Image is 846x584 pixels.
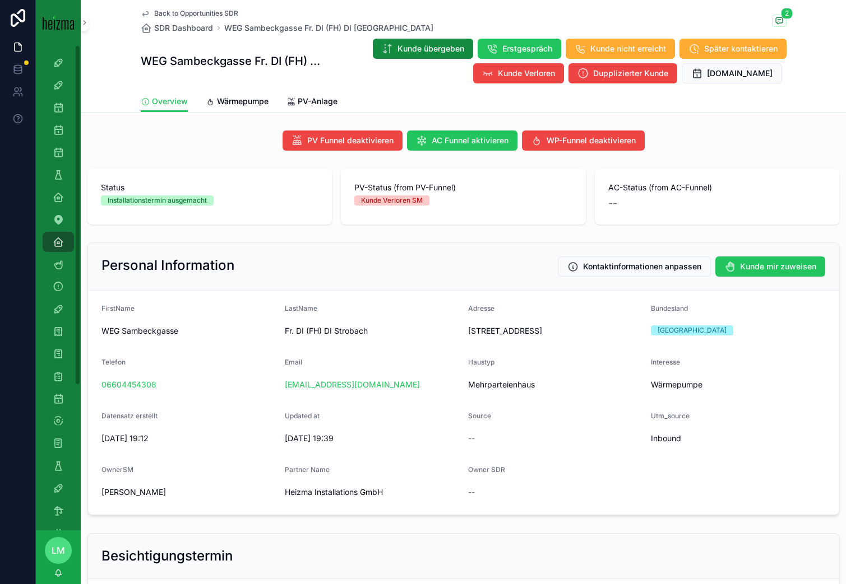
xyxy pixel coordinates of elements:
span: Telefon [101,358,126,366]
span: PV-Status (from PV-Funnel) [354,182,572,193]
span: Kunde Verloren [498,68,555,79]
span: Kunde mir zuweisen [740,261,816,272]
span: Kontaktinformationen anpassen [583,261,701,272]
span: [DATE] 19:39 [285,433,459,444]
span: Status [101,182,318,193]
span: Email [285,358,302,366]
span: Owner SDR [468,465,505,474]
a: SDR Dashboard [141,22,213,34]
span: Updated at [285,412,320,420]
span: [DOMAIN_NAME] [707,68,773,79]
button: [DOMAIN_NAME] [682,63,782,83]
span: Overview [152,96,188,107]
span: LastName [285,304,317,312]
button: Später kontaktieren [679,39,787,59]
span: SDR Dashboard [154,22,213,34]
button: Kunde übergeben [373,39,473,59]
span: Kunde übergeben [397,43,464,54]
span: Interesse [651,358,680,366]
span: Später kontaktieren [704,43,778,54]
span: Datensatz erstellt [101,412,158,420]
span: Mehrparteienhaus [468,379,642,390]
img: App logo [43,15,74,30]
a: Wärmepumpe [206,91,269,114]
span: FirstName [101,304,135,312]
span: Inbound [651,433,825,444]
div: Kunde Verloren SM [361,195,423,205]
button: WP-Funnel deaktivieren [522,130,645,151]
button: 2 [772,15,787,29]
h2: Personal Information [101,256,234,274]
div: scrollable content [36,45,81,530]
span: Back to Opportunities SDR [154,9,238,18]
span: Partner Name [285,465,330,474]
span: WEG Sambeckgasse [101,325,276,337]
a: Back to Opportunities SDR [141,9,238,18]
span: 2 [781,8,793,19]
span: Kunde nicht erreicht [590,43,666,54]
h2: Besichtigungstermin [101,547,233,565]
span: [STREET_ADDRESS] [468,325,642,337]
span: [PERSON_NAME] [101,487,166,498]
span: Erstgespräch [502,43,552,54]
span: PV-Anlage [298,96,338,107]
span: -- [608,195,617,211]
a: WEG Sambeckgasse Fr. DI (FH) DI [GEOGRAPHIC_DATA] [224,22,433,34]
a: 06604454308 [101,379,156,390]
span: WP-Funnel deaktivieren [547,135,636,146]
span: Wärmepumpe [217,96,269,107]
span: [DATE] 19:12 [101,433,276,444]
a: PV-Anlage [286,91,338,114]
span: -- [468,433,475,444]
span: Dupplizierter Kunde [593,68,668,79]
span: Bundesland [651,304,688,312]
div: [GEOGRAPHIC_DATA] [658,325,727,335]
button: AC Funnel aktivieren [407,130,517,151]
button: Kunde mir zuweisen [715,256,825,277]
button: Kunde nicht erreicht [566,39,675,59]
span: Utm_source [651,412,690,420]
span: Source [468,412,491,420]
span: OwnerSM [101,465,133,474]
span: Fr. DI (FH) DI Strobach [285,325,459,337]
span: -- [468,487,475,498]
button: PV Funnel deaktivieren [283,130,403,151]
button: Erstgespräch [478,39,561,59]
span: Wärmepumpe [651,379,825,390]
span: Heizma Installations GmbH [285,487,459,498]
span: Adresse [468,304,494,312]
a: Overview [141,91,188,113]
h1: WEG Sambeckgasse Fr. DI (FH) DI [GEOGRAPHIC_DATA] [141,53,325,69]
button: Kontaktinformationen anpassen [558,256,711,277]
button: Dupplizierter Kunde [568,63,677,83]
span: LM [52,544,65,557]
span: PV Funnel deaktivieren [307,135,394,146]
span: AC-Status (from AC-Funnel) [608,182,826,193]
a: [EMAIL_ADDRESS][DOMAIN_NAME] [285,379,420,390]
span: Haustyp [468,358,494,366]
span: AC Funnel aktivieren [432,135,508,146]
div: Installationstermin ausgemacht [108,195,207,205]
button: Kunde Verloren [473,63,564,83]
